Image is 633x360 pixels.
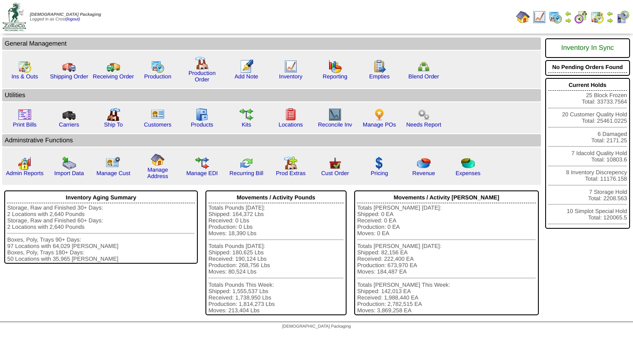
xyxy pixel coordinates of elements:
[417,108,431,121] img: workflow.png
[369,73,390,80] a: Empties
[240,108,253,121] img: workflow.gif
[191,121,214,128] a: Products
[548,80,627,91] div: Current Holds
[373,60,386,73] img: workorder.gif
[208,204,344,314] div: Totals Pounds [DATE]: Shipped: 164,372 Lbs Received: 0 Lbs Production: 0 Lbs Moves: 18,390 Lbs To...
[147,167,168,179] a: Manage Address
[616,10,630,24] img: calendarcustomer.gif
[279,73,303,80] a: Inventory
[144,73,171,80] a: Production
[408,73,439,80] a: Blend Order
[284,156,298,170] img: prodextras.gif
[2,134,541,147] td: Adminstrative Functions
[276,170,306,176] a: Prod Extras
[590,10,604,24] img: calendarinout.gif
[318,121,352,128] a: Reconcile Inv
[186,170,218,176] a: Manage EDI
[240,60,253,73] img: orders.gif
[62,60,76,73] img: truck.gif
[18,60,32,73] img: calendarinout.gif
[18,108,32,121] img: invoice2.gif
[12,73,38,80] a: Ins & Outs
[30,12,101,22] span: Logged in as Crost
[66,17,80,22] a: (logout)
[282,324,351,329] span: [DEMOGRAPHIC_DATA] Packaging
[106,156,121,170] img: managecust.png
[565,10,572,17] img: arrowleft.gif
[30,12,101,17] span: [DEMOGRAPHIC_DATA] Packaging
[240,156,253,170] img: reconcile.gif
[357,192,536,203] div: Movements / Activity [PERSON_NAME]
[234,73,258,80] a: Add Note
[54,170,84,176] a: Import Data
[151,153,165,167] img: home.gif
[532,10,546,24] img: line_graph.gif
[151,60,165,73] img: calendarprod.gif
[328,60,342,73] img: graph.gif
[328,108,342,121] img: line_graph2.gif
[18,156,32,170] img: graph2.png
[6,170,43,176] a: Admin Reports
[7,204,195,262] div: Storage, Raw and Finished 30+ Days: 2 Locations with 2,640 Pounds Storage, Raw and Finished 60+ D...
[13,121,37,128] a: Print Bills
[284,60,298,73] img: line_graph.gif
[195,108,209,121] img: cabinet.gif
[144,121,171,128] a: Customers
[328,156,342,170] img: cust_order.png
[548,62,627,73] div: No Pending Orders Found
[278,121,303,128] a: Locations
[417,60,431,73] img: network.png
[208,192,344,203] div: Movements / Activity Pounds
[3,3,26,31] img: zoroco-logo-small.webp
[59,121,79,128] a: Carriers
[363,121,396,128] a: Manage POs
[229,170,263,176] a: Recurring Bill
[461,156,475,170] img: pie_chart2.png
[323,73,347,80] a: Reporting
[548,40,627,56] div: Inventory In Sync
[2,37,541,50] td: General Management
[62,156,76,170] img: import.gif
[574,10,588,24] img: calendarblend.gif
[62,108,76,121] img: truck3.gif
[607,17,613,24] img: arrowright.gif
[549,10,562,24] img: calendarprod.gif
[107,108,120,121] img: factory2.gif
[50,73,88,80] a: Shipping Order
[195,56,209,70] img: factory.gif
[2,89,541,101] td: Utilities
[406,121,441,128] a: Needs Report
[371,170,388,176] a: Pricing
[96,170,130,176] a: Manage Cust
[151,108,165,121] img: customers.gif
[607,10,613,17] img: arrowleft.gif
[516,10,530,24] img: home.gif
[357,204,536,314] div: Totals [PERSON_NAME] [DATE]: Shipped: 0 EA Received: 0 EA Production: 0 EA Moves: 0 EA Totals [PE...
[7,192,195,203] div: Inventory Aging Summary
[417,156,431,170] img: pie_chart.png
[456,170,481,176] a: Expenses
[284,108,298,121] img: locations.gif
[321,170,349,176] a: Cust Order
[242,121,251,128] a: Kits
[93,73,134,80] a: Receiving Order
[107,60,120,73] img: truck2.gif
[565,17,572,24] img: arrowright.gif
[412,170,435,176] a: Revenue
[104,121,123,128] a: Ship To
[373,108,386,121] img: po.png
[545,78,630,229] div: 25 Block Frozen Total: 33733.7564 20 Customer Quality Hold Total: 25461.0225 6 Damaged Total: 217...
[373,156,386,170] img: dollar.gif
[195,156,209,170] img: edi.gif
[188,70,216,83] a: Production Order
